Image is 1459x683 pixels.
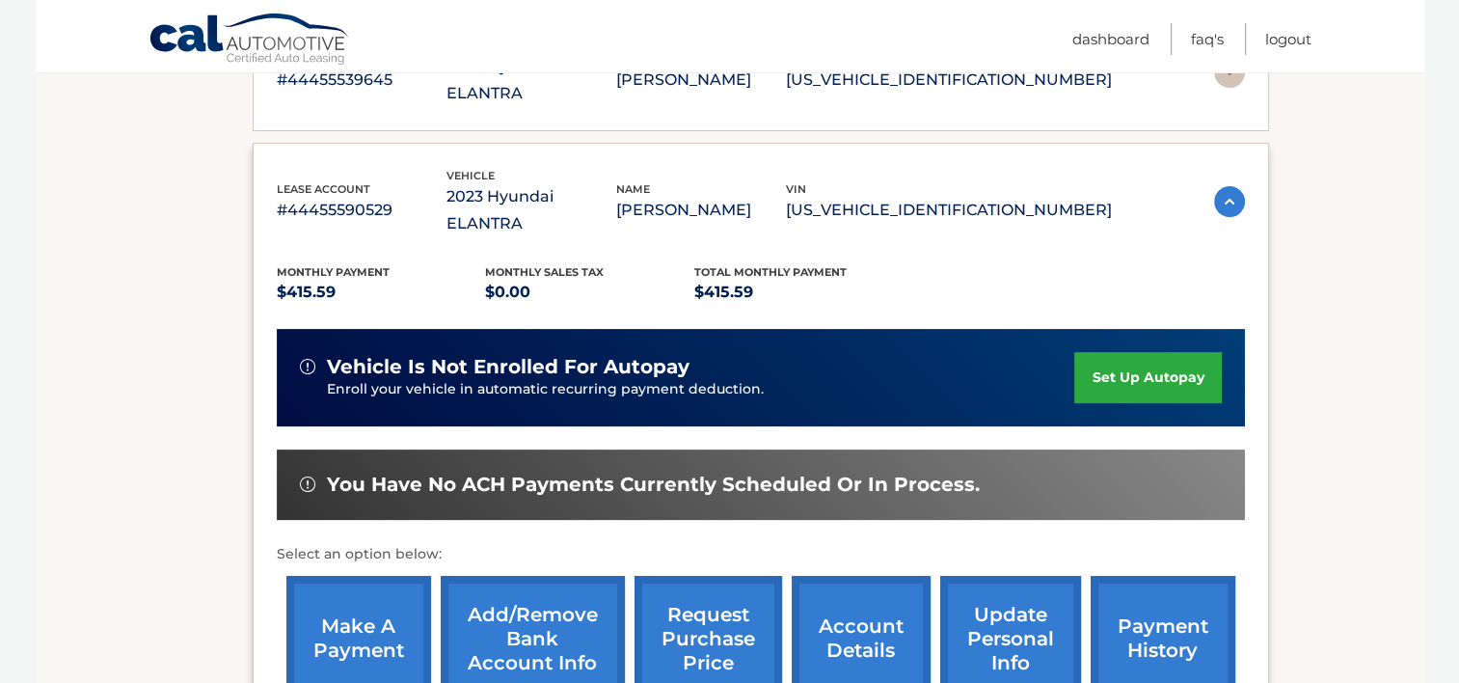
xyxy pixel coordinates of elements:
span: You have no ACH payments currently scheduled or in process. [327,473,980,497]
p: $415.59 [694,279,904,306]
span: lease account [277,182,370,196]
span: vin [786,182,806,196]
a: Dashboard [1072,23,1149,55]
span: Monthly Payment [277,265,390,279]
p: 2023 Hyundai ELANTRA [446,183,616,237]
img: accordion-active.svg [1214,186,1245,217]
span: Total Monthly Payment [694,265,847,279]
p: Select an option below: [277,543,1245,566]
p: $0.00 [485,279,694,306]
a: Cal Automotive [149,13,351,68]
p: [US_VEHICLE_IDENTIFICATION_NUMBER] [786,67,1112,94]
p: 2023 Hyundai ELANTRA [446,53,616,107]
img: alert-white.svg [300,359,315,374]
img: alert-white.svg [300,477,315,492]
span: Monthly sales Tax [485,265,604,279]
span: name [616,182,650,196]
p: #44455590529 [277,197,446,224]
a: Logout [1265,23,1311,55]
p: [PERSON_NAME] [616,67,786,94]
a: set up autopay [1074,352,1221,403]
p: #44455539645 [277,67,446,94]
span: vehicle is not enrolled for autopay [327,355,689,379]
span: vehicle [446,169,495,182]
p: [PERSON_NAME] [616,197,786,224]
p: [US_VEHICLE_IDENTIFICATION_NUMBER] [786,197,1112,224]
a: FAQ's [1191,23,1224,55]
p: $415.59 [277,279,486,306]
p: Enroll your vehicle in automatic recurring payment deduction. [327,379,1075,400]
